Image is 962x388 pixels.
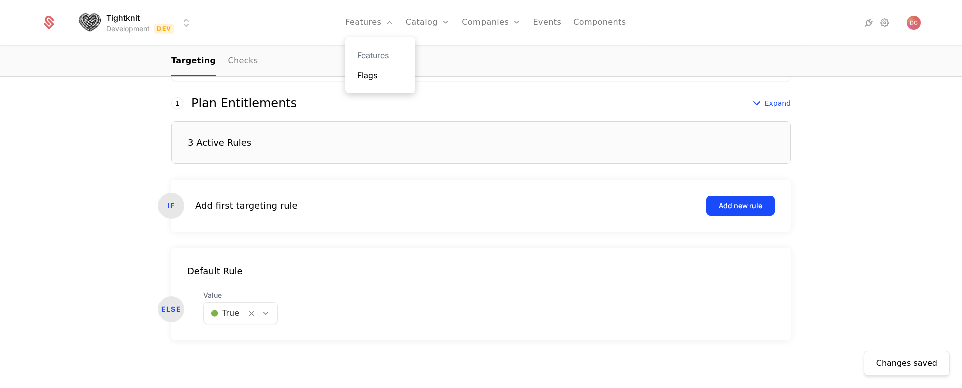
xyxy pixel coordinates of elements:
[171,47,791,76] nav: Main
[357,49,403,61] a: Features
[191,97,297,109] div: Plan Entitlements
[171,97,183,109] div: 1
[77,11,101,35] img: Tightknit
[106,12,140,24] span: Tightknit
[171,47,258,76] ul: Choose Sub Page
[80,12,193,34] button: Select environment
[188,138,251,147] div: 3 Active Rules
[876,357,937,369] div: Changes saved
[158,193,184,219] div: IF
[706,196,775,216] button: Add new rule
[907,16,921,30] button: Open user button
[203,290,278,300] span: Value
[158,296,184,322] div: ELSE
[879,17,891,29] a: Settings
[765,98,791,108] span: Expand
[357,69,403,81] a: Flags
[171,47,216,76] a: Targeting
[195,199,298,213] div: Add first targeting rule
[154,24,175,34] span: Dev
[863,17,875,29] a: Integrations
[106,24,150,34] div: Development
[719,201,762,211] div: Add new rule
[907,16,921,30] img: Danny Gomes
[171,264,791,278] div: Default Rule
[228,47,258,76] a: Checks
